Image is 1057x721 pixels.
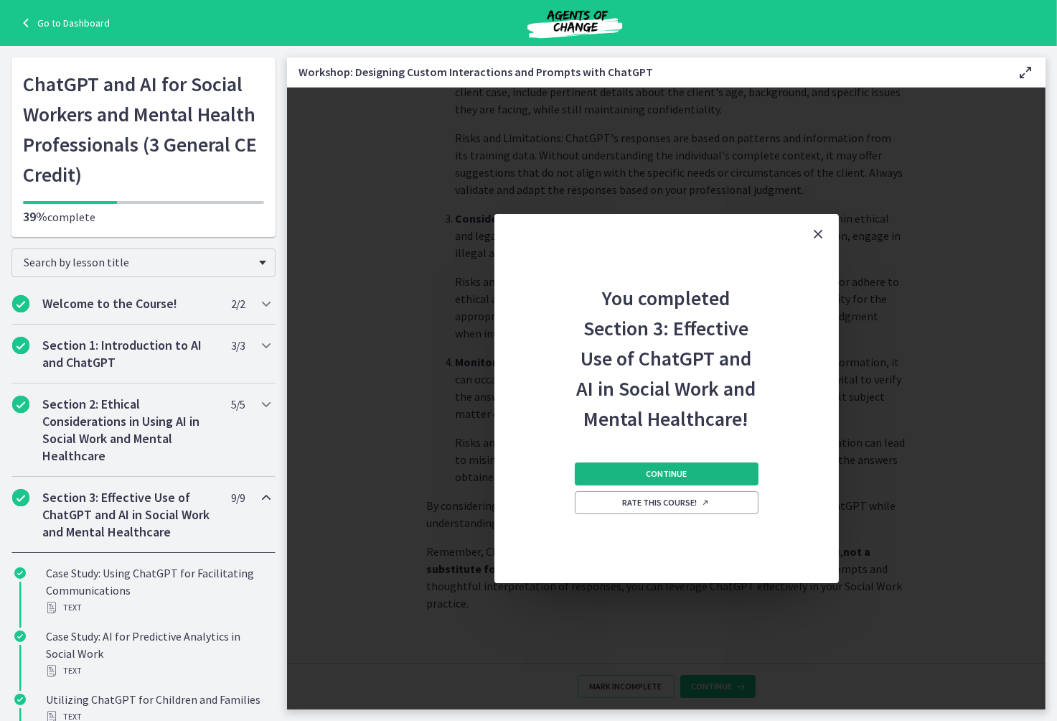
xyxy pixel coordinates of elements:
[23,208,264,225] p: complete
[12,396,29,413] i: Completed
[231,396,245,413] span: 5 / 5
[14,567,26,579] i: Completed
[489,6,661,40] img: Agents of Change
[231,295,245,312] span: 2 / 2
[799,214,839,254] button: Close
[14,631,26,642] i: Completed
[623,497,710,508] span: Rate this course!
[12,489,29,506] i: Completed
[46,564,270,616] div: Case Study: Using ChatGPT for Facilitating Communications
[42,337,217,371] h2: Section 1: Introduction to AI and ChatGPT
[23,69,264,190] h1: ChatGPT and AI for Social Workers and Mental Health Professionals (3 General CE Credit)
[42,489,217,541] h2: Section 3: Effective Use of ChatGPT and AI in Social Work and Mental Healthcare
[24,255,252,269] span: Search by lesson title
[42,295,217,312] h2: Welcome to the Course!
[12,337,29,354] i: Completed
[702,498,710,507] i: Opens in a new window
[231,489,245,506] span: 9 / 9
[646,468,687,480] span: Continue
[14,694,26,705] i: Completed
[46,599,270,616] div: Text
[42,396,217,465] h2: Section 2: Ethical Considerations in Using AI in Social Work and Mental Healthcare
[575,462,758,485] button: Continue
[572,254,761,434] h2: You completed Section 3: Effective Use of ChatGPT and AI in Social Work and Mental Healthcare!
[12,295,29,312] i: Completed
[11,248,276,277] div: Search by lesson title
[231,337,245,354] span: 3 / 3
[23,208,47,225] span: 39%
[17,14,110,32] a: Go to Dashboard
[46,662,270,679] div: Text
[299,63,994,80] h3: Workshop: Designing Custom Interactions and Prompts with ChatGPT
[46,628,270,679] div: Case Study: AI for Predictive Analytics in Social Work
[575,491,758,514] a: Rate this course! Opens in a new window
